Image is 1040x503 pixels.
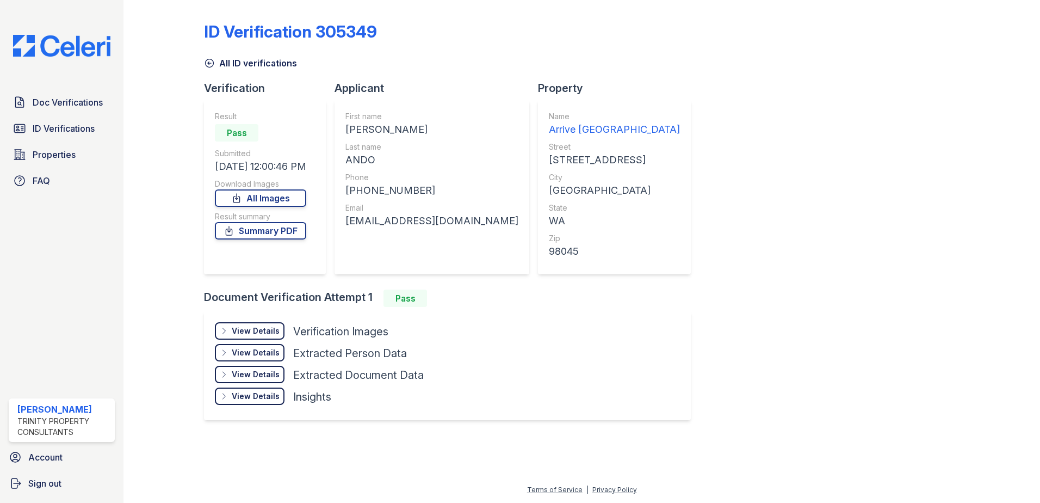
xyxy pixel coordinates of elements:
[293,389,331,404] div: Insights
[232,391,280,402] div: View Details
[215,111,306,122] div: Result
[33,96,103,109] span: Doc Verifications
[17,403,110,416] div: [PERSON_NAME]
[9,170,115,192] a: FAQ
[549,183,680,198] div: [GEOGRAPHIC_DATA]
[9,118,115,139] a: ID Verifications
[538,81,699,96] div: Property
[549,122,680,137] div: Arrive [GEOGRAPHIC_DATA]
[215,159,306,174] div: [DATE] 12:00:46 PM
[204,81,335,96] div: Verification
[549,244,680,259] div: 98045
[549,203,680,213] div: State
[994,459,1029,492] iframe: chat widget
[4,35,119,57] img: CE_Logo_Blue-a8612792a0a2168367f1c8372b55b34899dd931a85d93a1a3d3e32e68fde9ad4.png
[527,486,583,494] a: Terms of Service
[345,213,518,229] div: [EMAIL_ADDRESS][DOMAIN_NAME]
[33,122,95,135] span: ID Verifications
[592,486,637,494] a: Privacy Policy
[28,477,61,490] span: Sign out
[232,347,280,358] div: View Details
[232,326,280,336] div: View Details
[17,416,110,438] div: Trinity Property Consultants
[345,183,518,198] div: [PHONE_NUMBER]
[345,172,518,183] div: Phone
[204,57,297,70] a: All ID verifications
[345,122,518,137] div: [PERSON_NAME]
[215,222,306,240] a: Summary PDF
[215,179,306,189] div: Download Images
[383,290,427,307] div: Pass
[549,111,680,122] div: Name
[215,148,306,159] div: Submitted
[293,367,424,383] div: Extracted Document Data
[293,324,388,339] div: Verification Images
[33,148,76,161] span: Properties
[9,91,115,113] a: Doc Verifications
[549,233,680,244] div: Zip
[549,152,680,168] div: [STREET_ADDRESS]
[549,213,680,229] div: WA
[345,142,518,152] div: Last name
[215,211,306,222] div: Result summary
[28,451,63,464] span: Account
[345,111,518,122] div: First name
[215,124,258,142] div: Pass
[549,111,680,137] a: Name Arrive [GEOGRAPHIC_DATA]
[335,81,538,96] div: Applicant
[9,144,115,165] a: Properties
[549,172,680,183] div: City
[293,346,407,361] div: Extracted Person Data
[586,486,589,494] div: |
[4,473,119,494] a: Sign out
[4,446,119,468] a: Account
[345,152,518,168] div: ANDO
[215,189,306,207] a: All Images
[33,174,50,187] span: FAQ
[204,290,699,307] div: Document Verification Attempt 1
[549,142,680,152] div: Street
[345,203,518,213] div: Email
[204,22,377,41] div: ID Verification 305349
[232,369,280,380] div: View Details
